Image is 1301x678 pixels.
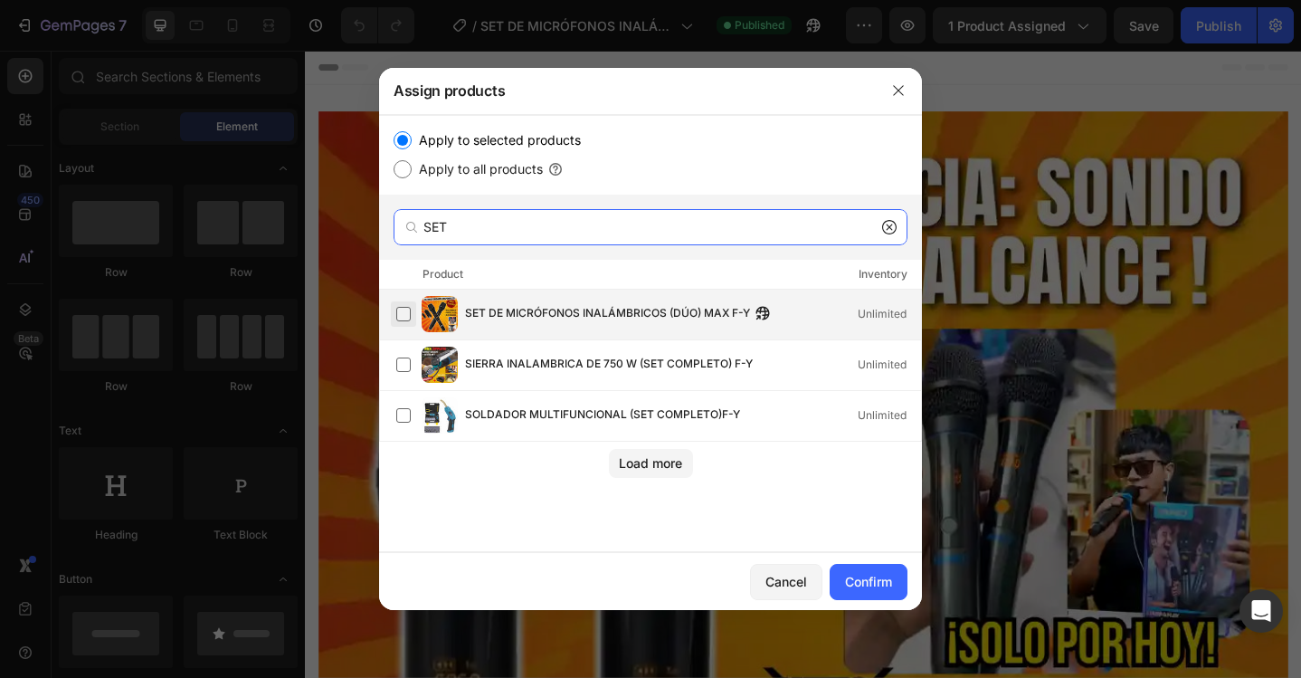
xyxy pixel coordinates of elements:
[465,304,750,324] span: SET DE MICRÓFONOS INALÁMBRICOS (DÚO) MAX F-Y
[858,305,921,323] div: Unlimited
[379,67,875,114] div: Assign products
[412,129,581,151] label: Apply to selected products
[859,265,907,283] div: Inventory
[465,355,753,375] span: SIERRA INALAMBRICA DE 750 W (SET COMPLETO) F-Y
[765,572,807,591] div: Cancel
[394,209,907,245] input: Search products
[465,406,740,425] span: SOLDADOR MULTIFUNCIONAL (SET COMPLETO)F-Y
[1239,589,1283,633] div: Open Intercom Messenger
[422,296,458,332] img: product-img
[412,158,543,180] label: Apply to all products
[845,572,892,591] div: Confirm
[422,397,458,434] img: product-img
[609,449,693,478] button: Load more
[379,115,922,552] div: />
[750,564,822,600] button: Cancel
[830,564,907,600] button: Confirm
[423,265,463,283] div: Product
[858,356,921,374] div: Unlimited
[422,347,458,383] img: product-img
[619,454,682,473] div: Load more
[858,406,921,425] div: Unlimited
